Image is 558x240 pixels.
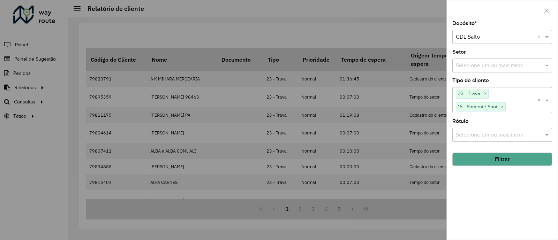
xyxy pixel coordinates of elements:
button: Filtrar [452,153,552,166]
label: Rótulo [452,117,468,125]
span: × [482,90,488,98]
span: × [499,103,505,111]
label: Depósito [452,19,477,28]
span: 23 - Trava [456,89,482,98]
label: Tipo de cliente [452,76,489,85]
label: Setor [452,48,466,56]
span: Clear all [537,33,543,41]
span: 15 - Somente Spot [456,102,499,111]
span: Clear all [537,96,543,104]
